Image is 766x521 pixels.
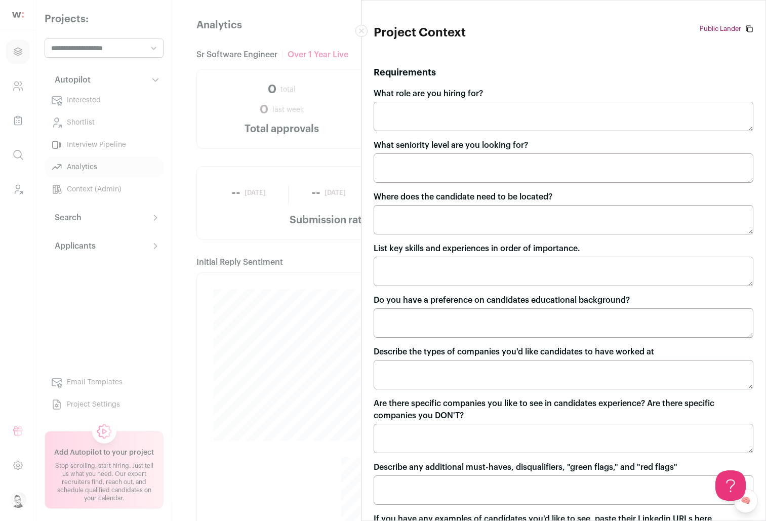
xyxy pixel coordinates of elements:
label: Where does the candidate need to be located? [374,191,552,203]
h2: Requirements [374,65,753,79]
label: Describe any additional must-haves, disqualifiers, "green flags," and "red flags" [374,461,677,473]
a: Public Lander [700,25,741,33]
label: What role are you hiring for? [374,88,483,100]
label: What seniority level are you looking for? [374,139,528,151]
iframe: Help Scout Beacon - Open [715,470,746,501]
a: 🧠 [734,489,758,513]
label: Do you have a preference on candidates educational background? [374,294,630,306]
button: Close modal [355,25,368,37]
h1: Project Context [374,25,500,41]
label: Describe the types of companies you'd like candidates to have worked at [374,346,654,358]
label: Are there specific companies you like to see in candidates experience? Are there specific compani... [374,397,753,422]
label: List key skills and experiences in order of importance. [374,243,580,255]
